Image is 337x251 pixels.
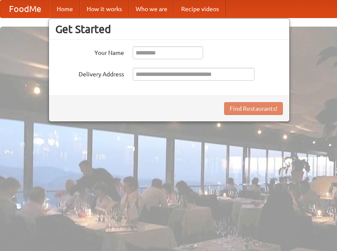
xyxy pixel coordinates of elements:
[55,68,124,79] label: Delivery Address
[50,0,80,18] a: Home
[0,0,50,18] a: FoodMe
[80,0,129,18] a: How it works
[55,46,124,57] label: Your Name
[224,102,283,115] button: Find Restaurants!
[55,23,283,36] h3: Get Started
[174,0,226,18] a: Recipe videos
[129,0,174,18] a: Who we are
